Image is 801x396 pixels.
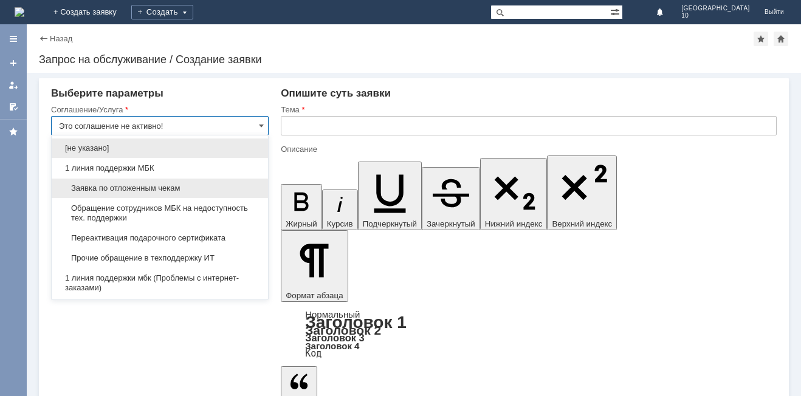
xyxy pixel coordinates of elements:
a: Создать заявку [4,53,23,73]
span: 1 линия поддержки МБК [59,163,261,173]
button: Курсив [322,189,358,230]
a: Заголовок 4 [305,341,359,351]
span: Обращение сотрудников МБК на недоступность тех. поддержки [59,203,261,223]
a: Заголовок 2 [305,323,381,337]
span: Курсив [327,219,353,228]
img: logo [15,7,24,17]
a: Назад [50,34,72,43]
span: Расширенный поиск [610,5,622,17]
div: Описание [281,145,774,153]
span: 1 линия поддержки мбк (Проблемы с интернет-заказами) [59,273,261,293]
span: Опишите суть заявки [281,87,391,99]
div: Формат абзаца [281,310,777,358]
a: Заголовок 1 [305,313,407,332]
div: Запрос на обслуживание / Создание заявки [39,53,789,66]
span: [не указано] [59,143,261,153]
div: Сделать домашней страницей [774,32,788,46]
span: Заявка по отложенным чекам [59,183,261,193]
button: Нижний индекс [480,158,548,230]
button: Зачеркнутый [422,167,480,230]
div: Тема [281,106,774,114]
button: Верхний индекс [547,155,617,230]
a: Перейти на домашнюю страницу [15,7,24,17]
span: 10 [681,12,750,19]
a: Мои заявки [4,75,23,95]
span: Нижний индекс [485,219,543,228]
div: Создать [131,5,193,19]
span: Подчеркнутый [363,219,417,228]
button: Жирный [281,184,322,230]
span: Зачеркнутый [427,219,475,228]
button: Формат абзаца [281,230,348,302]
div: Соглашение/Услуга [51,106,266,114]
a: Мои согласования [4,97,23,117]
span: Выберите параметры [51,87,163,99]
span: Жирный [286,219,317,228]
a: Заголовок 3 [305,332,364,343]
button: Подчеркнутый [358,162,422,230]
span: Прочие обращение в техподдержку ИТ [59,253,261,263]
div: Добавить в избранное [754,32,768,46]
a: Код [305,348,321,359]
a: Нормальный [305,309,360,319]
span: [GEOGRAPHIC_DATA] [681,5,750,12]
span: Формат абзаца [286,291,343,300]
span: Переактивация подарочного сертификата [59,233,261,243]
span: Верхний индекс [552,219,612,228]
